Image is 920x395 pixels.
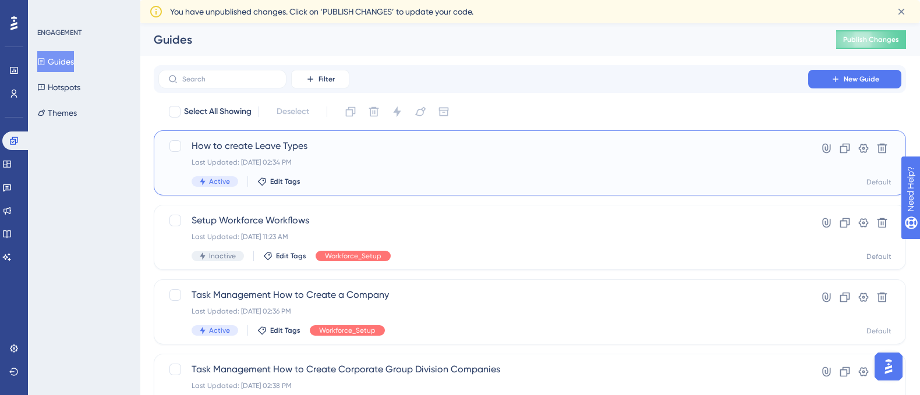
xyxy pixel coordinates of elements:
button: Filter [291,70,349,88]
button: Edit Tags [263,251,306,261]
span: Need Help? [27,3,73,17]
div: Default [866,177,891,187]
span: Task Management How to Create Corporate Group Division Companies [192,362,775,376]
button: New Guide [808,70,901,88]
span: Edit Tags [270,326,300,335]
span: Publish Changes [843,35,899,44]
span: Filter [319,74,335,84]
span: Active [209,177,230,186]
div: Last Updated: [DATE] 11:23 AM [192,232,775,241]
span: Workforce_Setup [319,326,376,335]
span: Deselect [277,105,309,119]
iframe: UserGuiding AI Assistant Launcher [871,349,906,384]
span: Edit Tags [270,177,300,186]
button: Themes [37,102,77,123]
div: Last Updated: [DATE] 02:34 PM [192,158,775,167]
input: Search [182,75,277,83]
span: Select All Showing [184,105,252,119]
span: Inactive [209,251,236,261]
div: Default [866,326,891,336]
span: Task Management How to Create a Company [192,288,775,302]
span: Edit Tags [276,251,306,261]
span: Setup Workforce Workflows [192,213,775,227]
div: Last Updated: [DATE] 02:38 PM [192,381,775,390]
div: Default [866,252,891,261]
button: Hotspots [37,77,80,98]
div: Last Updated: [DATE] 02:36 PM [192,307,775,316]
span: How to create Leave Types [192,139,775,153]
span: You have unpublished changes. Click on ‘PUBLISH CHANGES’ to update your code. [170,5,473,19]
button: Guides [37,51,74,72]
div: ENGAGEMENT [37,28,82,37]
button: Deselect [266,101,320,122]
span: Active [209,326,230,335]
span: Workforce_Setup [325,251,381,261]
button: Edit Tags [257,326,300,335]
div: Guides [154,31,807,48]
button: Publish Changes [836,30,906,49]
button: Edit Tags [257,177,300,186]
span: New Guide [844,74,879,84]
